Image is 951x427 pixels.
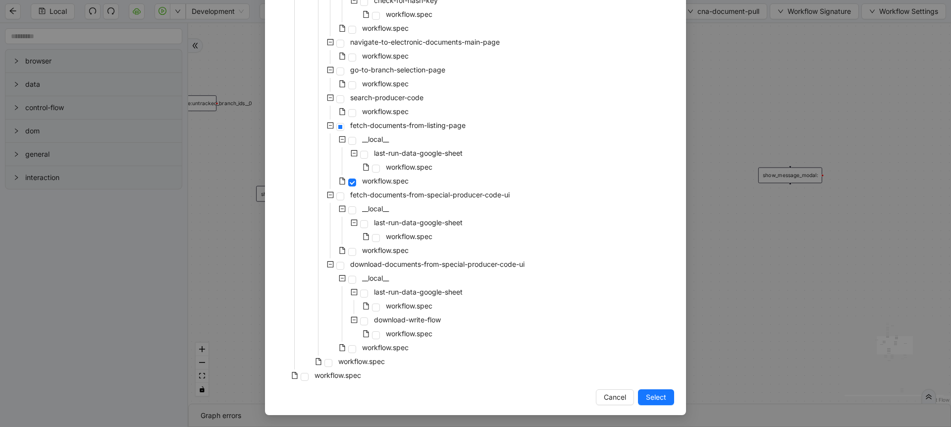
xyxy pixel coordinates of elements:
span: workflow.spec [384,231,434,243]
span: workflow.spec [360,175,411,187]
span: download-documents-from-special-producer-code-ui [350,260,525,268]
span: workflow.spec [384,328,434,340]
span: go-to-branch-selection-page [350,65,445,74]
span: workflow.spec [313,369,363,381]
span: workflow.spec [360,50,411,62]
span: file [291,372,298,379]
span: last-run-data-google-sheet [374,218,463,227]
span: workflow.spec [362,24,409,32]
span: __local__ [362,204,389,213]
span: workflow.spec [386,10,432,18]
span: last-run-data-google-sheet [372,217,465,229]
span: minus-square [351,316,358,323]
span: minus-square [339,205,346,212]
span: download-write-flow [372,314,443,326]
span: Cancel [604,392,626,403]
span: workflow.spec [336,356,387,367]
span: minus-square [327,94,334,101]
span: __local__ [362,135,389,143]
span: workflow.spec [384,8,434,20]
span: workflow.spec [338,357,385,366]
span: file [363,303,370,309]
span: __local__ [360,272,391,284]
span: go-to-branch-selection-page [348,64,447,76]
span: workflow.spec [362,343,409,352]
span: __local__ [360,133,391,145]
span: search-producer-code [350,93,423,102]
span: file [363,164,370,171]
span: Select [646,392,666,403]
span: file [339,108,346,115]
span: file [339,344,346,351]
span: workflow.spec [384,300,434,312]
span: minus-square [327,39,334,46]
button: Select [638,389,674,405]
span: workflow.spec [386,232,432,241]
span: minus-square [339,136,346,143]
span: search-producer-code [348,92,425,104]
span: workflow.spec [362,52,409,60]
span: last-run-data-google-sheet [374,149,463,157]
span: minus-square [327,191,334,198]
span: workflow.spec [360,244,411,256]
span: minus-square [327,261,334,268]
span: workflow.spec [386,329,432,338]
span: workflow.spec [386,163,432,171]
span: last-run-data-google-sheet [374,288,463,296]
span: file [339,53,346,60]
span: file [339,178,346,184]
span: workflow.spec [360,78,411,90]
span: __local__ [362,274,389,282]
span: file [363,11,370,18]
span: navigate-to-electronic-documents-main-page [350,38,500,46]
span: download-write-flow [374,315,441,324]
span: minus-square [351,219,358,226]
span: workflow.spec [360,22,411,34]
span: navigate-to-electronic-documents-main-page [348,36,502,48]
span: fetch-documents-from-special-producer-code-ui [350,190,510,199]
span: workflow.spec [362,177,409,185]
span: minus-square [339,275,346,282]
span: fetch-documents-from-listing-page [348,120,468,131]
span: file [363,233,370,240]
span: __local__ [360,203,391,215]
span: workflow.spec [362,107,409,116]
span: file [363,330,370,337]
span: file [339,80,346,87]
span: workflow.spec [360,106,411,118]
span: file [315,358,322,365]
span: minus-square [351,289,358,296]
span: minus-square [327,66,334,73]
span: download-documents-from-special-producer-code-ui [348,258,527,270]
span: workflow.spec [362,79,409,88]
span: workflow.spec [360,342,411,354]
span: workflow.spec [386,302,432,310]
span: fetch-documents-from-special-producer-code-ui [348,189,512,201]
span: workflow.spec [384,161,434,173]
button: Cancel [596,389,634,405]
span: minus-square [327,122,334,129]
span: workflow.spec [315,371,361,379]
span: last-run-data-google-sheet [372,286,465,298]
span: minus-square [351,150,358,157]
span: last-run-data-google-sheet [372,147,465,159]
span: workflow.spec [362,246,409,254]
span: file [339,247,346,254]
span: file [339,25,346,32]
span: fetch-documents-from-listing-page [350,121,466,129]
